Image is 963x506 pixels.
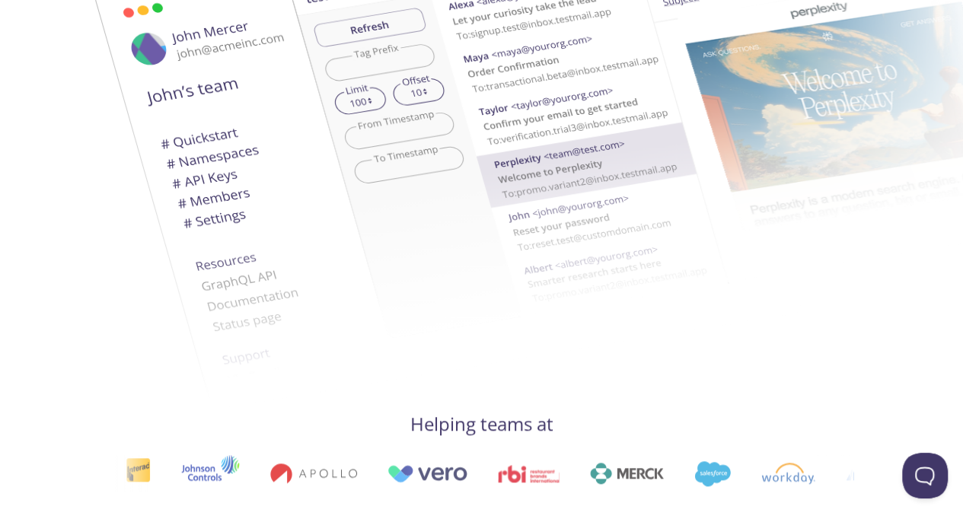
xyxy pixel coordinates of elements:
img: merck [588,463,662,484]
h4: Helping teams at [110,412,853,436]
img: rbi [496,465,558,482]
img: vero [385,465,466,482]
img: apollo [268,463,355,484]
img: workday [760,463,814,484]
img: salesforce [692,461,729,486]
img: johnsoncontrols [179,455,238,492]
iframe: Help Scout Beacon - Open [902,453,948,498]
img: interac [123,457,148,490]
